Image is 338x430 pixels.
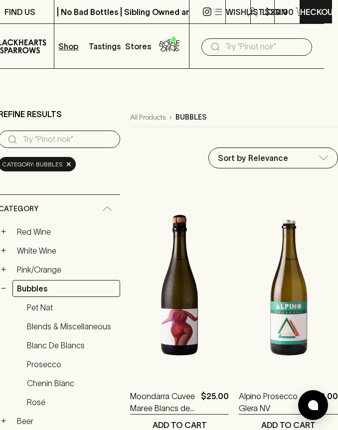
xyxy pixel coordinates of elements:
[239,390,306,414] a: Alpino Prosecco Glera NV
[125,40,151,52] p: Stores
[218,152,288,164] p: Sort by Relevance
[209,148,338,168] div: Sort by Relevance
[54,24,88,68] button: Shop
[66,159,72,169] span: ×
[310,390,338,414] p: $22.00
[2,159,63,169] span: Category: bubbles
[265,6,294,18] p: $20.00
[175,112,206,123] p: bubbles
[12,280,120,297] a: Bubbles
[22,299,120,316] a: Pet Nat
[201,390,229,414] p: $25.00
[88,24,122,68] a: Tastings
[239,201,338,375] img: Alpino Prosecco Glera NV
[308,400,318,410] img: bubble-icon
[12,223,120,240] a: Red Wine
[130,112,166,123] a: All Products
[122,24,156,68] a: Stores
[89,40,121,52] p: Tastings
[169,112,171,123] p: ›
[58,40,78,52] p: Shop
[130,201,229,375] img: Moondarra Cuvee Maree Blancs de Blanc Sparkling NV
[262,6,287,18] p: Login
[22,356,120,373] a: Prosecco
[225,39,304,55] input: Try "Pinot noir"
[22,132,112,147] input: Try “Pinot noir”
[130,390,197,414] a: Moondarra Cuvee Maree Blancs de Blanc Sparkling NV
[226,6,264,18] p: Wishlist
[22,337,120,354] a: Blanc de Blancs
[22,375,120,392] a: Chenin Blanc
[4,6,35,18] p: FIND US
[12,242,120,259] a: White Wine
[22,394,120,411] a: Rosé
[12,413,120,430] a: Beer
[22,318,120,335] a: Blends & Miscellaneous
[12,261,120,278] a: Pink/Orange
